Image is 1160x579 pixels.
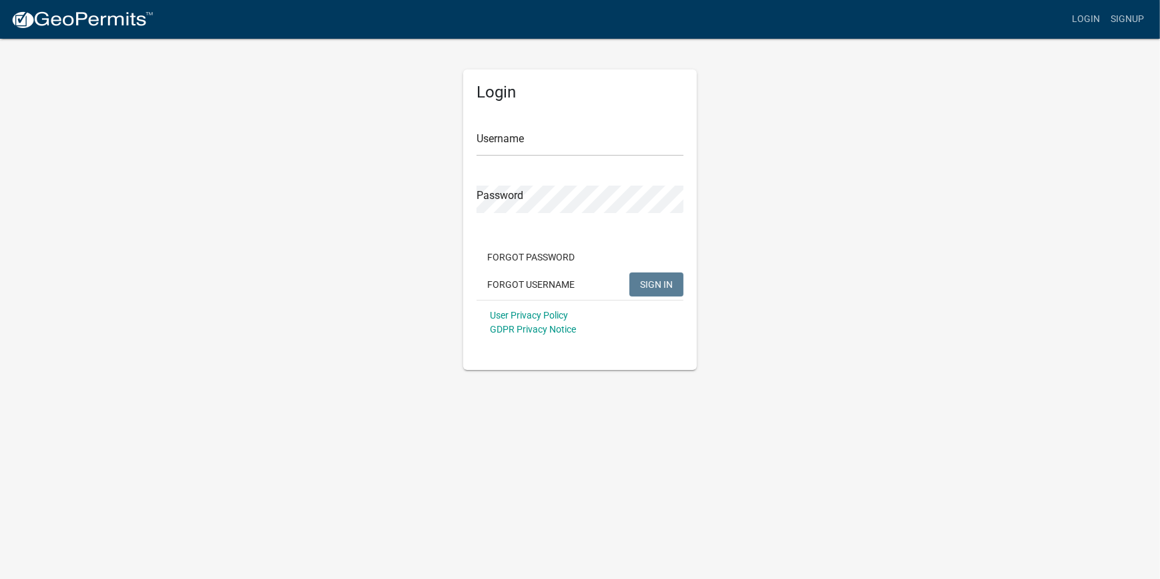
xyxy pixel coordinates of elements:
a: User Privacy Policy [490,310,568,321]
h5: Login [477,83,683,102]
a: GDPR Privacy Notice [490,324,576,335]
a: Signup [1105,7,1149,32]
button: SIGN IN [629,272,683,297]
button: Forgot Username [477,272,585,297]
button: Forgot Password [477,245,585,269]
span: SIGN IN [640,278,673,289]
a: Login [1067,7,1105,32]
